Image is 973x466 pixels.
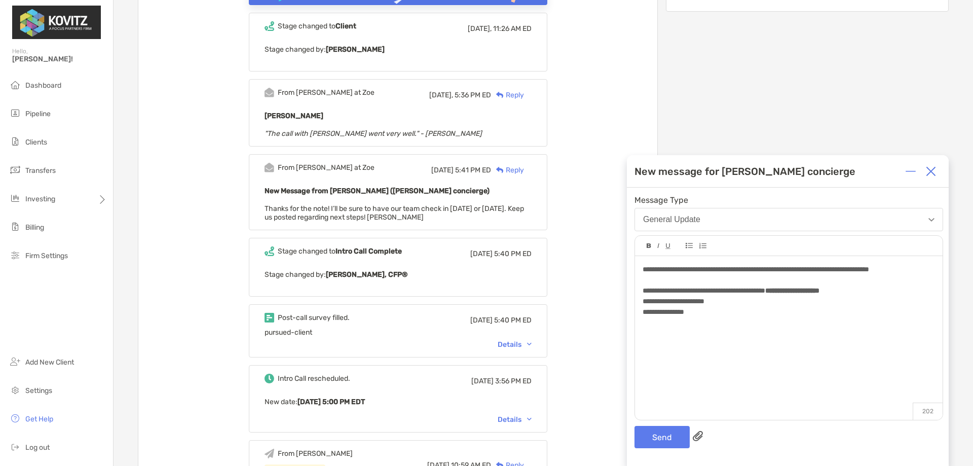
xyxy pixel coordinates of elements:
span: Dashboard [25,81,61,90]
img: transfers icon [9,164,21,176]
span: Log out [25,443,50,452]
img: Event icon [265,88,274,97]
img: clients icon [9,135,21,148]
span: Billing [25,223,44,232]
div: From [PERSON_NAME] at Zoe [278,163,375,172]
img: settings icon [9,384,21,396]
p: Stage changed by: [265,268,532,281]
img: Chevron icon [527,418,532,421]
b: Client [335,22,356,30]
img: Expand or collapse [906,166,916,176]
b: [PERSON_NAME] [265,112,323,120]
div: Post-call survey filled. [278,313,350,322]
img: Editor control icon [647,243,651,248]
img: pipeline icon [9,107,21,119]
span: Thanks for the note! I’ll be sure to have our team check in [DATE] or [DATE]. Keep us posted rega... [265,204,524,222]
div: New message for [PERSON_NAME] concierge [634,165,855,177]
span: Clients [25,138,47,147]
span: Message Type [634,195,943,205]
img: Event icon [265,163,274,172]
span: Pipeline [25,110,51,118]
img: paperclip attachments [693,431,703,441]
img: Event icon [265,21,274,31]
b: [PERSON_NAME], CFP® [326,270,407,279]
div: Details [498,415,532,424]
span: Transfers [25,166,56,175]
span: pursued-client [265,328,312,337]
img: add_new_client icon [9,355,21,368]
b: New Message from [PERSON_NAME] ([PERSON_NAME] concierge) [265,187,490,195]
b: Intro Call Complete [335,247,402,256]
div: Stage changed to [278,22,356,30]
span: 3:56 PM ED [495,377,532,385]
div: Reply [491,90,524,100]
b: [DATE] 5:00 PM EDT [297,398,365,406]
span: Investing [25,195,55,203]
span: 5:41 PM ED [455,166,491,174]
span: 5:40 PM ED [494,316,532,325]
img: Open dropdown arrow [928,218,934,222]
div: Intro Call rescheduled. [278,374,350,383]
span: [PERSON_NAME]! [12,55,107,63]
p: 202 [913,403,943,420]
img: dashboard icon [9,79,21,91]
div: General Update [643,215,700,224]
img: Reply icon [496,92,504,98]
div: From [PERSON_NAME] at Zoe [278,88,375,97]
span: [DATE], [468,24,492,33]
p: New date : [265,396,532,408]
img: Chevron icon [527,343,532,346]
span: [DATE] [470,316,493,325]
img: investing icon [9,192,21,204]
span: [DATE] [471,377,494,385]
span: 11:26 AM ED [493,24,532,33]
span: [DATE] [431,166,454,174]
span: 5:36 PM ED [455,91,491,99]
span: [DATE] [470,249,493,258]
span: Add New Client [25,358,74,367]
img: Editor control icon [699,243,706,249]
span: [DATE], [429,91,453,99]
div: From [PERSON_NAME] [278,449,353,458]
span: 5:40 PM ED [494,249,532,258]
span: Firm Settings [25,252,68,260]
div: Reply [491,165,524,175]
img: firm-settings icon [9,249,21,261]
img: Event icon [265,374,274,383]
img: Reply icon [496,167,504,173]
img: Editor control icon [665,243,670,249]
span: Get Help [25,415,53,423]
div: Stage changed to [278,247,402,256]
img: Event icon [265,449,274,458]
img: Event icon [265,246,274,256]
img: Close [926,166,936,176]
div: Details [498,340,532,349]
button: Send [634,426,690,448]
img: logout icon [9,441,21,453]
p: Stage changed by: [265,43,532,56]
em: "The call with [PERSON_NAME] went very well." - [PERSON_NAME] [265,129,482,138]
img: Zoe Logo [12,4,101,41]
img: Editor control icon [686,243,693,248]
img: billing icon [9,221,21,233]
img: Event icon [265,313,274,322]
b: [PERSON_NAME] [326,45,385,54]
button: General Update [634,208,943,231]
img: Editor control icon [657,243,659,248]
img: get-help icon [9,412,21,424]
span: Settings [25,386,52,395]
